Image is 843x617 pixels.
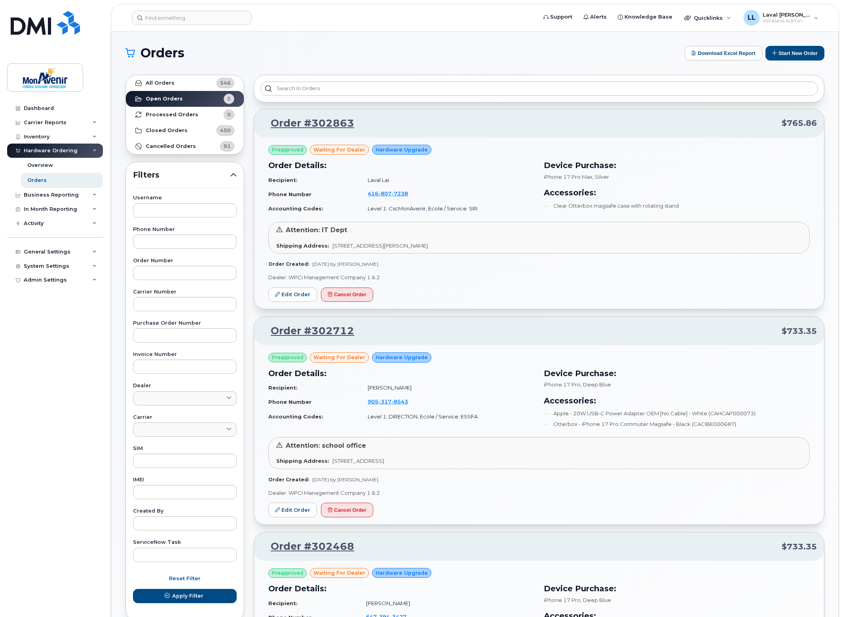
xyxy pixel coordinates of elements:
a: Open Orders5 [126,91,244,107]
td: Laval Lai [361,173,534,187]
h3: Device Purchase: [544,159,810,171]
span: 317 [378,398,391,405]
li: Otterbox - iPhone 17 Pro Commuter Magsafe - Black (CACIBE000687) [544,420,810,428]
span: Reset Filter [169,575,201,582]
a: 4168077238 [368,190,418,197]
button: Start New Order [765,46,824,61]
label: Created By [133,509,237,514]
strong: Shipping Address: [276,458,329,464]
label: Purchase Order Number [133,321,237,326]
span: 91 [224,142,231,150]
button: Apply Filter [133,589,237,603]
strong: Shipping Address: [276,242,329,249]
a: Cancelled Orders91 [126,138,244,154]
a: Order #302712 [261,324,354,338]
h3: Order Details: [268,583,534,594]
strong: Cancelled Orders [146,143,196,150]
span: Attention: IT Dept [286,226,347,234]
span: waiting for dealer [313,354,365,361]
button: Reset Filter [133,572,237,586]
p: Dealer: WPCI Management Company 1 & 2 [268,489,810,497]
td: Level 1: CscMonAvenir, Ecole / Service: SRI [361,202,534,216]
strong: Processed Orders [146,112,198,118]
span: [STREET_ADDRESS] [332,458,384,464]
span: 416 [368,190,408,197]
h3: Order Details: [268,159,534,171]
a: Edit Order [268,503,317,517]
strong: Recipient: [268,177,298,183]
li: Clear Otterbox magsafe case with rotating stand [544,202,810,210]
span: 450 [220,127,231,134]
h3: Device Purchase: [544,583,810,594]
span: [DATE] by [PERSON_NAME] [312,261,378,267]
span: Preapproved [272,146,303,153]
h3: Order Details: [268,367,534,379]
strong: Open Orders [146,96,183,102]
span: , Silver [592,174,609,180]
label: Carrier Number [133,290,237,295]
span: Hardware Upgrade [376,354,428,361]
span: iPhone 17 Pro Max [544,174,592,180]
span: $765.86 [782,117,817,129]
a: Order #302468 [261,539,354,554]
span: 5 [227,95,231,102]
span: Attention: school office [286,442,366,449]
span: 807 [378,190,391,197]
span: Hardware Upgrade [376,569,428,577]
label: Username [133,195,237,201]
input: Search in orders [260,81,818,96]
a: Edit Order [268,288,317,302]
label: Carrier [133,415,237,420]
h3: Device Purchase: [544,367,810,379]
label: ServiceNow Task [133,540,237,545]
span: waiting for dealer [313,569,365,577]
a: Download Excel Report [685,46,762,61]
a: Processed Orders0 [126,107,244,123]
a: Order #302863 [261,116,354,131]
label: Dealer [133,383,237,388]
a: All Orders546 [126,75,244,91]
strong: Order Created: [268,477,309,483]
span: [STREET_ADDRESS][PERSON_NAME] [332,242,428,249]
button: Cancel Order [321,288,373,302]
span: 8543 [391,398,408,405]
strong: Accounting Codes: [268,205,323,212]
span: 0 [227,111,231,118]
span: 546 [220,79,231,87]
h3: Accessories: [544,187,810,199]
label: Invoice Number [133,352,237,357]
a: Closed Orders450 [126,123,244,138]
span: iPhone 17 Pro [544,597,581,603]
td: [PERSON_NAME] [359,596,534,610]
strong: Order Created: [268,261,309,267]
span: Preapproved [272,570,303,577]
button: Cancel Order [321,503,373,517]
span: , Deep Blue [581,381,611,388]
span: $733.35 [782,326,817,337]
span: [DATE] by [PERSON_NAME] [312,477,378,483]
span: Hardware Upgrade [376,146,428,153]
strong: Phone Number [268,399,311,405]
span: Apply Filter [172,592,203,600]
strong: Recipient: [268,384,298,391]
h3: Accessories: [544,395,810,407]
strong: Closed Orders [146,127,188,134]
span: iPhone 17 Pro [544,381,581,388]
p: Dealer: WPCI Management Company 1 & 2 [268,274,810,281]
td: [PERSON_NAME] [361,381,534,395]
td: Level 1: DIRECTION, Ecole / Service: ESSFA [361,410,534,424]
span: 7238 [391,190,408,197]
li: Apple - 20W USB-C Power Adapter OEM [No Cable] - White (CAHCAP000073) [544,410,810,417]
span: Filters [133,169,230,181]
span: 905 [368,398,408,405]
span: $733.35 [782,541,817,553]
span: Orders [140,47,184,59]
strong: All Orders [146,80,175,86]
span: Preapproved [272,354,303,361]
label: Phone Number [133,227,237,232]
strong: Phone Number [268,191,311,197]
span: , Deep Blue [581,597,611,603]
label: SIM [133,446,237,451]
a: 9053178543 [368,398,418,405]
